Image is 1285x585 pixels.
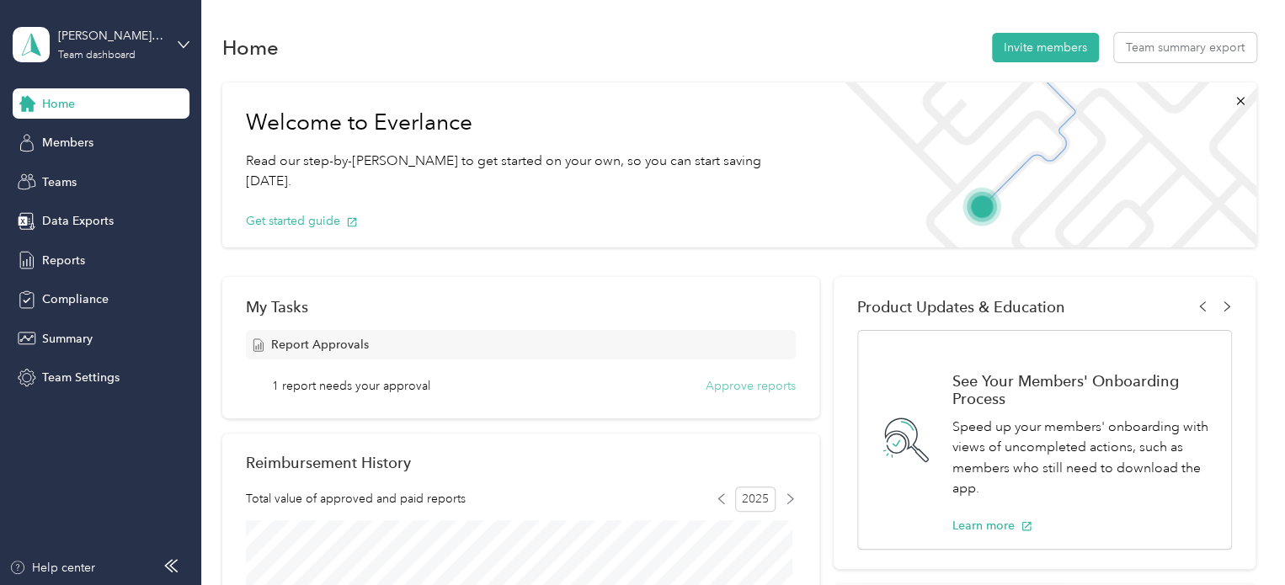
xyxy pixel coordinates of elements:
span: Product Updates & Education [857,298,1065,316]
span: Teams [42,173,77,191]
img: Welcome to everlance [828,82,1256,247]
span: 2025 [735,487,776,512]
button: Approve reports [706,377,796,395]
h2: Reimbursement History [246,454,411,471]
span: Compliance [42,290,109,308]
span: Team Settings [42,369,120,386]
h1: Home [222,39,279,56]
span: Home [42,95,75,113]
button: Invite members [992,33,1099,62]
button: Learn more [952,517,1032,534]
span: Report Approvals [271,336,369,354]
div: Team dashboard [58,51,136,61]
iframe: Everlance-gr Chat Button Frame [1191,491,1285,585]
span: Members [42,134,93,152]
p: Read our step-by-[PERSON_NAME] to get started on your own, so you can start saving [DATE]. [246,151,805,192]
p: Speed up your members' onboarding with views of uncompleted actions, such as members who still ne... [952,417,1213,499]
span: 1 report needs your approval [272,377,430,395]
button: Help center [9,559,95,577]
button: Get started guide [246,212,358,230]
span: Data Exports [42,212,114,230]
div: [PERSON_NAME][EMAIL_ADDRESS][DOMAIN_NAME] [58,27,163,45]
span: Total value of approved and paid reports [246,490,466,508]
div: My Tasks [246,298,796,316]
button: Team summary export [1114,33,1256,62]
h1: See Your Members' Onboarding Process [952,372,1213,407]
span: Summary [42,330,93,348]
h1: Welcome to Everlance [246,109,805,136]
span: Reports [42,252,85,269]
